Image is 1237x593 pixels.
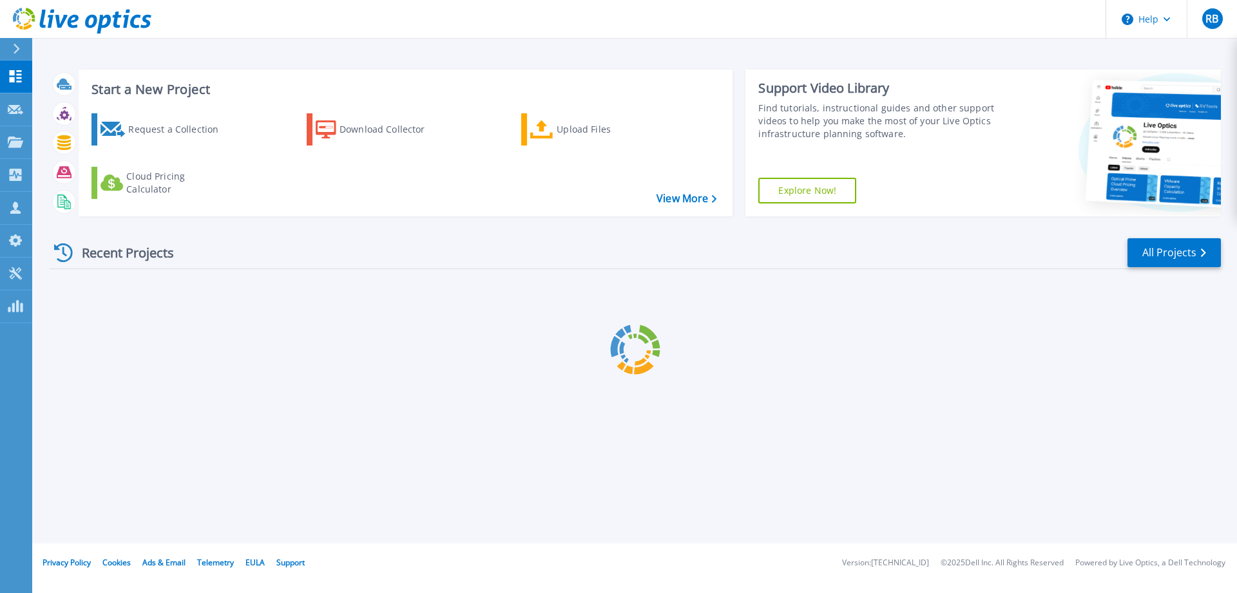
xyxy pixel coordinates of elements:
a: Support [276,557,305,568]
a: Explore Now! [758,178,856,203]
a: EULA [245,557,265,568]
div: Upload Files [557,117,660,142]
li: © 2025 Dell Inc. All Rights Reserved [941,559,1064,567]
a: All Projects [1127,238,1221,267]
div: Download Collector [340,117,443,142]
a: View More [657,193,716,205]
a: Download Collector [307,113,450,146]
a: Upload Files [521,113,665,146]
div: Support Video Library [758,80,1001,97]
div: Cloud Pricing Calculator [126,170,229,196]
a: Request a Collection [91,113,235,146]
a: Privacy Policy [43,557,91,568]
span: RB [1205,14,1218,24]
a: Ads & Email [142,557,186,568]
a: Telemetry [197,557,234,568]
li: Powered by Live Optics, a Dell Technology [1075,559,1225,567]
div: Find tutorials, instructional guides and other support videos to help you make the most of your L... [758,102,1001,140]
li: Version: [TECHNICAL_ID] [842,559,929,567]
a: Cloud Pricing Calculator [91,167,235,199]
div: Recent Projects [50,237,191,268]
a: Cookies [102,557,131,568]
div: Request a Collection [128,117,231,142]
h3: Start a New Project [91,82,716,97]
